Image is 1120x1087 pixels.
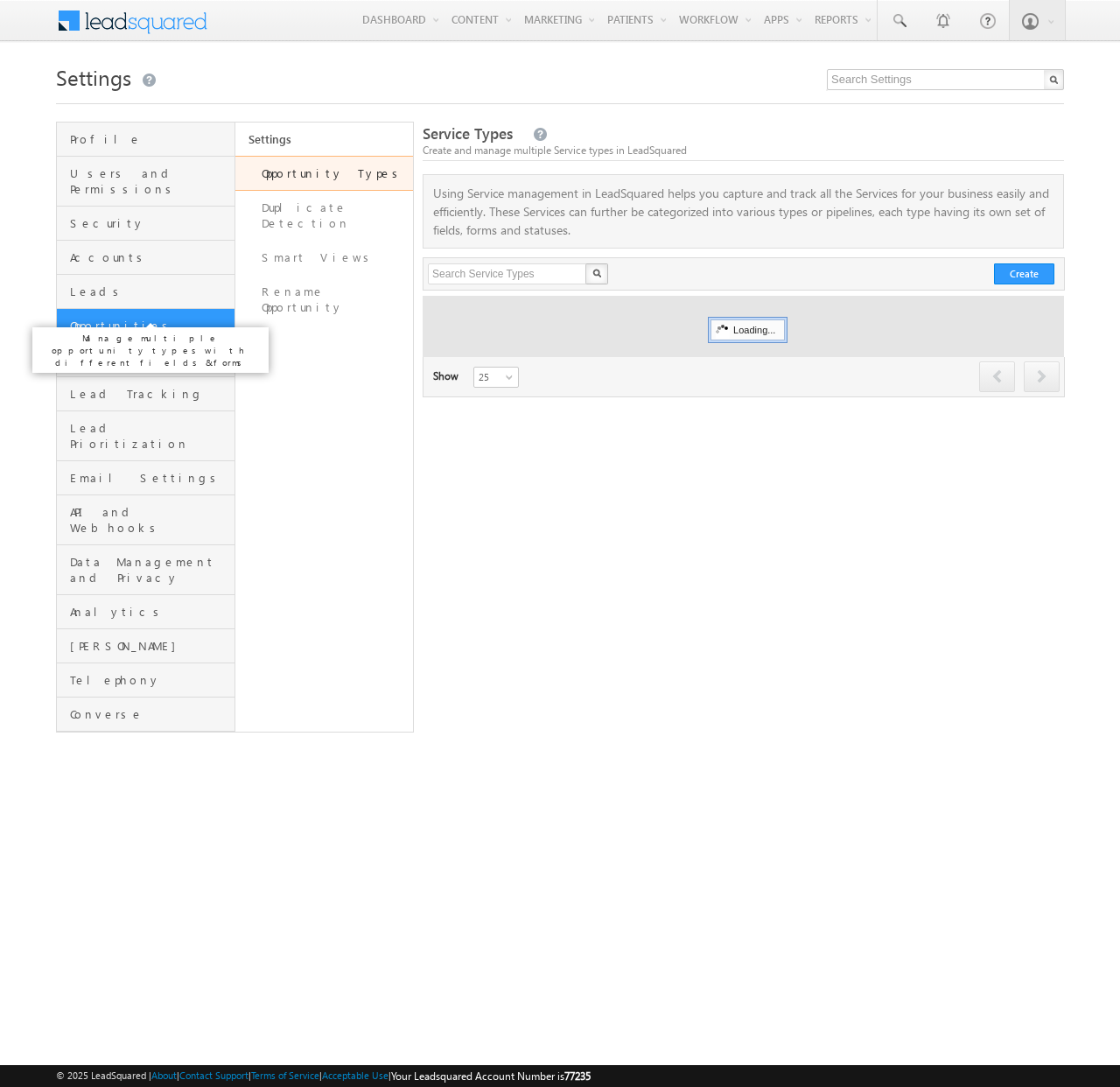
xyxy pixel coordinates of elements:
[391,1069,591,1083] span: Your Leadsquared Account Number is
[235,156,414,191] a: Opportunity Types
[57,411,234,461] a: Lead Prioritization
[322,1069,388,1081] a: Acceptable Use
[70,470,230,486] span: Email Settings
[57,545,234,595] a: Data Management and Privacy
[827,69,1064,90] input: Search Settings
[70,215,230,231] span: Security
[70,706,230,722] span: Converse
[564,1069,591,1083] span: 77235
[57,461,234,495] a: Email Settings
[70,504,230,536] span: API and Webhooks
[179,1069,248,1081] a: Contact Support
[710,319,785,340] div: Loading...
[57,275,234,309] a: Leads
[56,1068,591,1084] span: © 2025 LeadSquared | | | | |
[433,368,459,384] div: Show
[428,263,588,284] input: Search Service Types
[57,377,234,411] a: Lead Tracking
[235,123,414,156] a: Settings
[151,1069,177,1081] a: About
[423,123,513,144] span: Service Types
[57,698,234,732] a: Converse
[235,241,414,275] a: Smart Views
[70,554,230,586] span: Data Management and Privacy
[592,269,601,277] img: Search
[70,165,230,197] span: Users and Permissions
[57,663,234,698] a: Telephony
[70,249,230,265] span: Accounts
[235,191,414,241] a: Duplicate Detection
[57,495,234,545] a: API and Webhooks
[423,143,1064,158] div: Create and manage multiple Service types in LeadSquared
[41,332,260,368] p: Manage multiple opportunity types with different fields & forms
[57,207,234,241] a: Security
[994,263,1054,284] button: Create
[56,63,131,91] span: Settings
[70,284,230,299] span: Leads
[57,241,234,275] a: Accounts
[70,638,230,654] span: [PERSON_NAME]
[57,595,234,629] a: Analytics
[70,318,230,333] span: Opportunities
[57,123,234,157] a: Profile
[251,1069,319,1081] a: Terms of Service
[57,629,234,663] a: [PERSON_NAME]
[423,184,1063,239] p: Using Service management in LeadSquared helps you capture and track all the Services for your bus...
[474,369,521,385] span: 25
[70,672,230,688] span: Telephony
[235,275,414,325] a: Rename Opportunity
[70,386,230,402] span: Lead Tracking
[57,309,234,343] a: Opportunities
[57,157,234,207] a: Users and Permissions
[70,420,230,452] span: Lead Prioritization
[70,131,230,147] span: Profile
[473,367,519,388] a: 25
[70,604,230,620] span: Analytics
